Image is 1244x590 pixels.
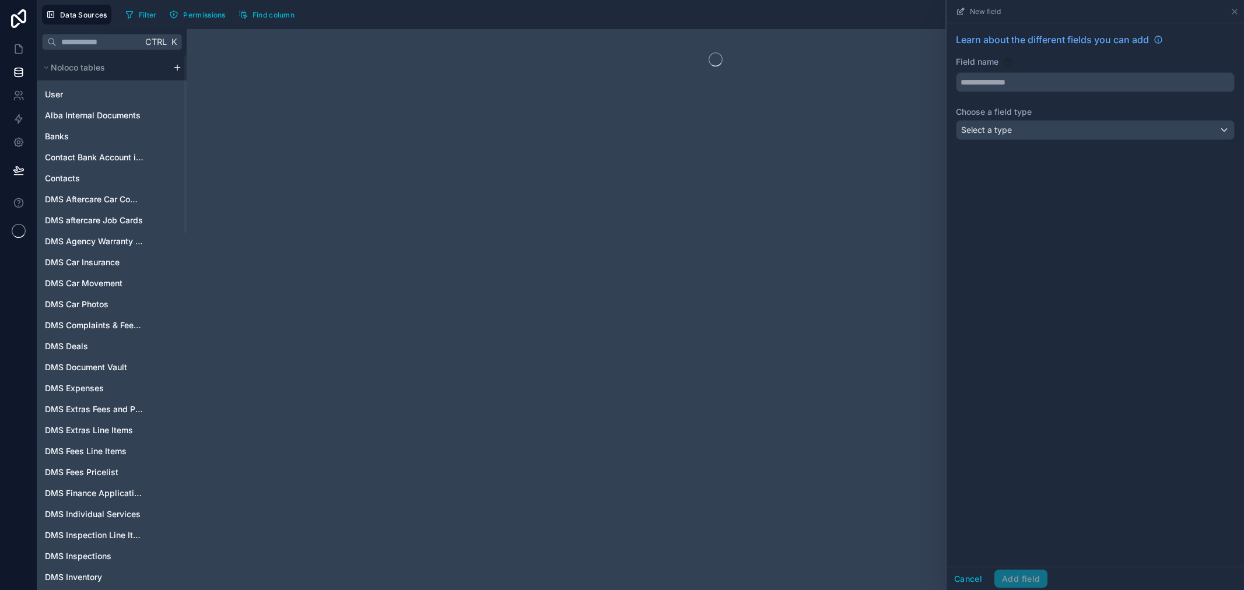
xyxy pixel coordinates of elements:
[956,120,1235,140] button: Select a type
[45,340,144,352] a: DMS Deals
[45,215,144,226] a: DMS aftercare Job Cards
[45,298,144,310] a: DMS Car Photos
[40,337,184,356] div: DMS Deals
[51,62,105,73] span: Noloco tables
[45,487,144,499] a: DMS Finance Applications
[45,424,144,436] a: DMS Extras Line Items
[947,570,990,588] button: Cancel
[45,278,122,289] span: DMS Car Movement
[45,278,144,289] a: DMS Car Movement
[40,358,184,377] div: DMS Document Vault
[45,382,104,394] span: DMS Expenses
[40,505,184,524] div: DMS Individual Services
[45,257,120,268] span: DMS Car Insurance
[45,445,144,457] a: DMS Fees Line Items
[40,526,184,545] div: DMS Inspection Line Items
[956,33,1149,47] span: Learn about the different fields you can add
[45,424,133,436] span: DMS Extras Line Items
[40,442,184,461] div: DMS Fees Line Items
[42,5,111,24] button: Data Sources
[183,10,225,19] span: Permissions
[121,6,161,23] button: Filter
[45,508,144,520] a: DMS Individual Services
[45,508,141,520] span: DMS Individual Services
[956,33,1163,47] a: Learn about the different fields you can add
[40,547,184,566] div: DMS Inspections
[45,550,144,562] a: DMS Inspections
[45,194,144,205] a: DMS Aftercare Car Complaints
[45,152,144,163] a: Contact Bank Account information
[45,215,143,226] span: DMS aftercare Job Cards
[45,466,118,478] span: DMS Fees Pricelist
[45,571,144,583] a: DMS Inventory
[45,110,141,121] span: Alba Internal Documents
[40,211,184,230] div: DMS aftercare Job Cards
[45,173,80,184] span: Contacts
[961,125,1012,135] span: Select a type
[234,6,299,23] button: Find column
[40,148,184,167] div: Contact Bank Account information
[60,10,107,19] span: Data Sources
[40,316,184,335] div: DMS Complaints & Feedback
[45,361,127,373] span: DMS Document Vault
[45,131,144,142] a: Banks
[956,106,1235,118] label: Choose a field type
[170,38,178,46] span: K
[40,232,184,251] div: DMS Agency Warranty & Service Contract Validity
[45,529,144,541] a: DMS Inspection Line Items
[45,550,111,562] span: DMS Inspections
[40,59,168,76] button: Noloco tables
[45,173,144,184] a: Contacts
[40,421,184,440] div: DMS Extras Line Items
[45,361,144,373] a: DMS Document Vault
[45,257,144,268] a: DMS Car Insurance
[956,56,998,68] label: Field name
[40,484,184,503] div: DMS Finance Applications
[40,127,184,146] div: Banks
[40,568,184,587] div: DMS Inventory
[45,319,144,331] a: DMS Complaints & Feedback
[144,34,168,49] span: Ctrl
[45,466,144,478] a: DMS Fees Pricelist
[40,463,184,482] div: DMS Fees Pricelist
[40,169,184,188] div: Contacts
[165,6,229,23] button: Permissions
[45,445,127,457] span: DMS Fees Line Items
[139,10,157,19] span: Filter
[40,295,184,314] div: DMS Car Photos
[970,7,1001,16] span: New field
[40,106,184,125] div: Alba Internal Documents
[45,236,144,247] a: DMS Agency Warranty & Service Contract Validity
[45,571,102,583] span: DMS Inventory
[40,400,184,419] div: DMS Extras Fees and Prices
[40,379,184,398] div: DMS Expenses
[40,253,184,272] div: DMS Car Insurance
[45,403,144,415] a: DMS Extras Fees and Prices
[40,85,184,104] div: User
[45,89,144,100] a: User
[45,298,108,310] span: DMS Car Photos
[40,274,184,293] div: DMS Car Movement
[45,340,88,352] span: DMS Deals
[45,382,144,394] a: DMS Expenses
[165,6,234,23] a: Permissions
[45,89,63,100] span: User
[40,190,184,209] div: DMS Aftercare Car Complaints
[45,131,69,142] span: Banks
[253,10,295,19] span: Find column
[45,110,144,121] a: Alba Internal Documents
